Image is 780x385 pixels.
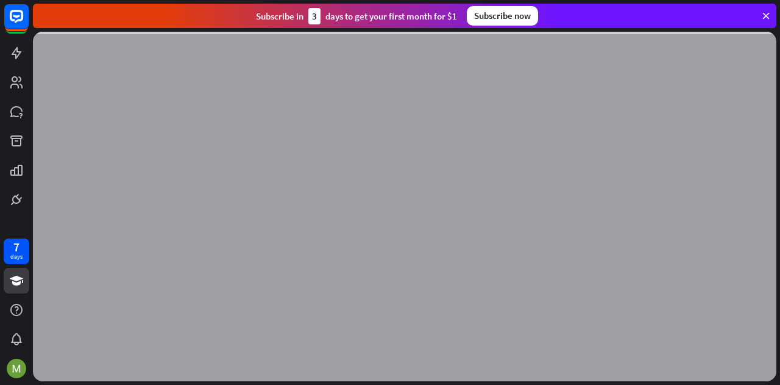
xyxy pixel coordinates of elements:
div: 3 [308,8,321,24]
a: 7 days [4,239,29,264]
div: days [10,253,23,261]
div: Subscribe now [467,6,538,26]
div: 7 [13,242,19,253]
div: Subscribe in days to get your first month for $1 [256,8,457,24]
